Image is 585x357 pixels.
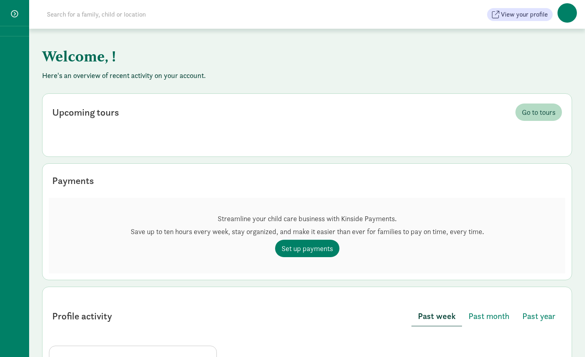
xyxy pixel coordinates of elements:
input: Search for a family, child or location [42,6,269,23]
button: View your profile [487,8,553,21]
span: Go to tours [522,107,555,118]
button: Past month [462,306,516,326]
p: Here's an overview of recent activity on your account. [42,71,572,80]
h1: Welcome, ! [42,42,443,71]
button: Past year [516,306,562,326]
a: Set up payments [275,240,339,257]
span: Past year [522,310,555,323]
a: Go to tours [515,104,562,121]
p: Save up to ten hours every week, stay organized, and make it easier than ever for families to pay... [131,227,484,237]
button: Past week [411,306,462,326]
div: Profile activity [52,309,112,323]
div: Upcoming tours [52,105,119,120]
div: Payments [52,173,94,188]
span: Past month [468,310,509,323]
p: Streamline your child care business with Kinside Payments. [131,214,484,224]
span: Set up payments [282,243,333,254]
span: View your profile [501,10,548,19]
span: Past week [418,310,456,323]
